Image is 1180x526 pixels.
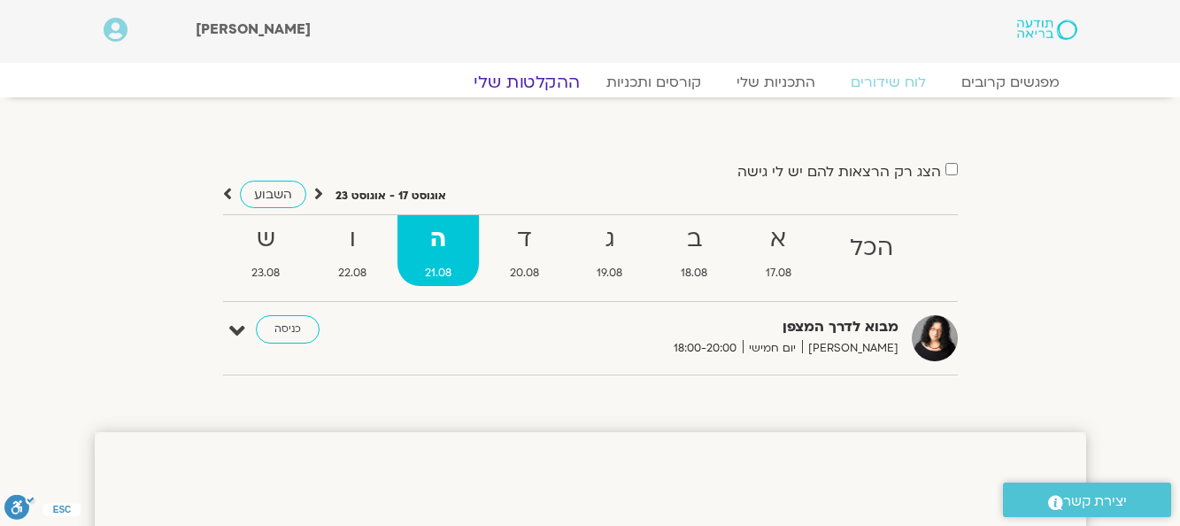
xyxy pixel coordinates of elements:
strong: הכל [822,228,921,268]
a: א17.08 [738,215,819,286]
span: 23.08 [225,264,308,282]
a: התכניות שלי [719,73,833,91]
a: לוח שידורים [833,73,944,91]
a: ה21.08 [397,215,479,286]
span: 18.08 [653,264,735,282]
strong: ב [653,220,735,259]
a: כניסה [256,315,320,344]
span: 17.08 [738,264,819,282]
span: 18:00-20:00 [667,339,743,358]
span: 19.08 [570,264,651,282]
a: ו22.08 [311,215,394,286]
a: יצירת קשר [1003,483,1171,517]
span: 22.08 [311,264,394,282]
a: ב18.08 [653,215,735,286]
a: ההקלטות שלי [452,72,601,93]
nav: Menu [104,73,1077,91]
strong: א [738,220,819,259]
strong: ד [482,220,567,259]
strong: ו [311,220,394,259]
span: יום חמישי [743,339,802,358]
a: ש23.08 [225,215,308,286]
label: הצג רק הרצאות להם יש לי גישה [737,164,941,180]
p: אוגוסט 17 - אוגוסט 23 [335,187,446,205]
span: השבוע [254,186,292,203]
a: הכל [822,215,921,286]
a: קורסים ותכניות [589,73,719,91]
a: ד20.08 [482,215,567,286]
a: ג19.08 [570,215,651,286]
strong: ג [570,220,651,259]
strong: ש [225,220,308,259]
strong: מבוא לדרך המצפן [465,315,898,339]
a: השבוע [240,181,306,208]
span: 20.08 [482,264,567,282]
span: יצירת קשר [1063,490,1127,514]
span: 21.08 [397,264,479,282]
a: מפגשים קרובים [944,73,1077,91]
strong: ה [397,220,479,259]
span: [PERSON_NAME] [196,19,311,39]
span: [PERSON_NAME] [802,339,898,358]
